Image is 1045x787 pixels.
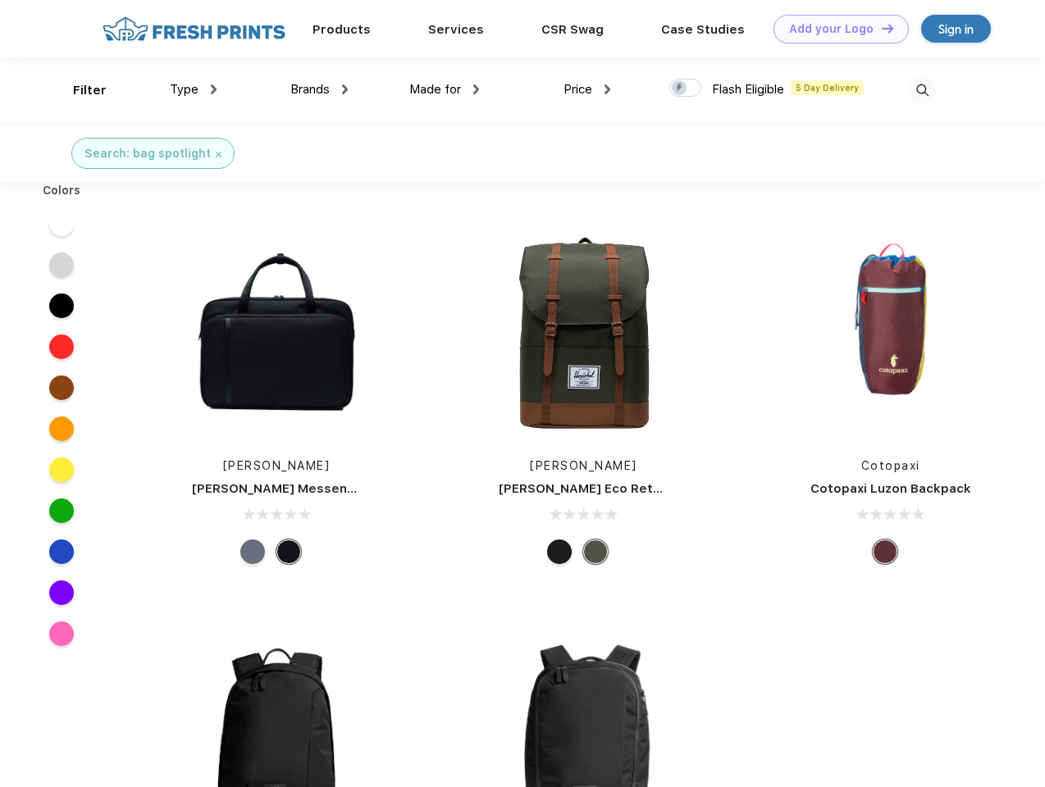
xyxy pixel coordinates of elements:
a: Sign in [921,15,991,43]
span: Type [170,82,199,97]
div: Add your Logo [789,22,874,36]
img: dropdown.png [605,84,610,94]
a: Cotopaxi [861,459,920,472]
div: Sign in [938,20,974,39]
a: [PERSON_NAME] Messenger [192,481,369,496]
span: Price [564,82,592,97]
a: Products [313,22,371,37]
img: desktop_search.svg [909,77,936,104]
div: Filter [73,81,107,100]
div: Black [276,539,301,564]
span: Brands [290,82,330,97]
a: Cotopaxi Luzon Backpack [810,481,971,496]
span: Made for [409,82,461,97]
div: Colors [30,182,94,199]
a: [PERSON_NAME] [223,459,331,472]
img: func=resize&h=266 [167,223,386,441]
img: dropdown.png [342,84,348,94]
div: Black [547,539,572,564]
a: [PERSON_NAME] Eco Retreat 15" Computer Backpack [499,481,834,496]
div: Forest [583,539,608,564]
img: fo%20logo%202.webp [98,15,290,43]
div: Search: bag spotlight [84,145,211,162]
img: DT [882,24,893,33]
img: filter_cancel.svg [216,152,221,157]
span: Flash Eligible [712,82,784,97]
a: [PERSON_NAME] [530,459,637,472]
img: dropdown.png [211,84,217,94]
img: func=resize&h=266 [474,223,692,441]
img: dropdown.png [473,84,479,94]
img: func=resize&h=266 [782,223,1000,441]
div: Surprise [873,539,897,564]
span: 5 Day Delivery [791,80,864,95]
div: Raven Crosshatch [240,539,265,564]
